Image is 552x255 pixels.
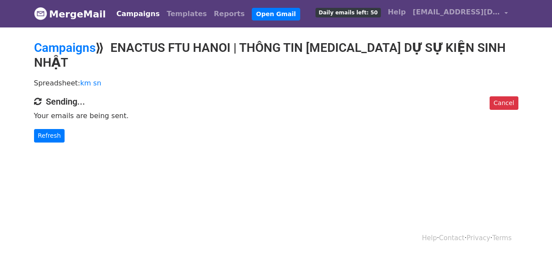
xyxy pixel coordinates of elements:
[210,5,248,23] a: Reports
[409,3,511,24] a: [EMAIL_ADDRESS][DOMAIN_NAME]
[490,96,518,110] a: Cancel
[80,79,101,87] a: km sn
[34,5,106,23] a: MergeMail
[422,234,437,242] a: Help
[163,5,210,23] a: Templates
[34,111,518,120] p: Your emails are being sent.
[113,5,163,23] a: Campaigns
[312,3,384,21] a: Daily emails left: 50
[413,7,500,17] span: [EMAIL_ADDRESS][DOMAIN_NAME]
[492,234,511,242] a: Terms
[508,213,552,255] div: Tiện ích trò chuyện
[315,8,381,17] span: Daily emails left: 50
[34,41,518,70] h2: ⟫ ENACTUS FTU HANOI | THÔNG TIN [MEDICAL_DATA] DỰ SỰ KIỆN SINH NHẬT
[34,7,47,20] img: MergeMail logo
[34,78,518,88] p: Spreadsheet:
[439,234,464,242] a: Contact
[508,213,552,255] iframe: Chat Widget
[34,96,518,107] h4: Sending...
[34,129,65,143] a: Refresh
[466,234,490,242] a: Privacy
[34,41,96,55] a: Campaigns
[384,3,409,21] a: Help
[252,8,300,20] a: Open Gmail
